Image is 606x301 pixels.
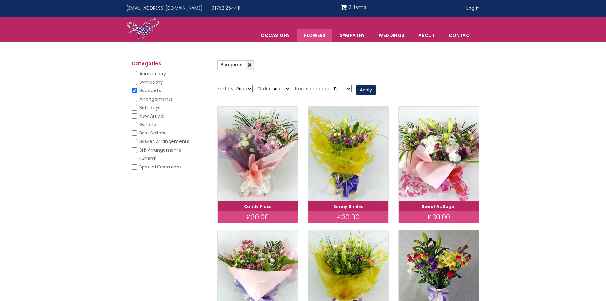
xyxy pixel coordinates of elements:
[412,29,442,42] a: About
[139,147,181,153] span: Silk Arrangements
[221,61,243,68] span: Bouquets
[139,87,161,94] span: Bouquets
[218,107,298,201] img: Candy Floss
[341,2,347,12] img: Shopping cart
[139,70,166,77] span: Anniversary
[254,29,296,42] span: Occasions
[422,204,456,209] a: Sweet As Sugar
[132,61,203,68] h2: Categories
[139,113,164,119] span: New Arrival
[442,29,479,42] a: Contact
[295,85,331,93] label: Items per page
[207,2,245,14] a: 01752 254411
[356,85,376,96] button: Apply
[297,29,332,42] a: Flowers
[139,79,163,85] span: Sympathy
[218,211,298,223] div: £30.00
[139,138,190,145] span: Basket Arrangements
[139,155,156,161] span: Funeral
[333,204,363,209] a: Sunny Smiles
[399,211,479,223] div: £30.00
[217,85,233,93] label: Sort by
[462,2,484,14] a: Log in
[308,107,388,201] img: Sunny Smiles
[372,29,411,42] span: Weddings
[122,2,207,14] a: [EMAIL_ADDRESS][DOMAIN_NAME]
[308,211,388,223] div: £30.00
[139,96,173,102] span: Arrangements
[399,107,479,201] img: Sweet As Sugar
[244,204,271,209] a: Candy Floss
[217,60,254,70] a: Bouquets
[139,104,161,111] span: Birthdays
[257,85,271,93] label: Order
[139,121,157,128] span: General
[127,18,159,40] img: Home
[341,2,366,12] a: Shopping cart 0 items
[139,164,182,170] span: Special Occasions
[348,4,366,10] span: 0 items
[333,29,372,42] a: Sympathy
[139,130,165,136] span: Best Sellers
